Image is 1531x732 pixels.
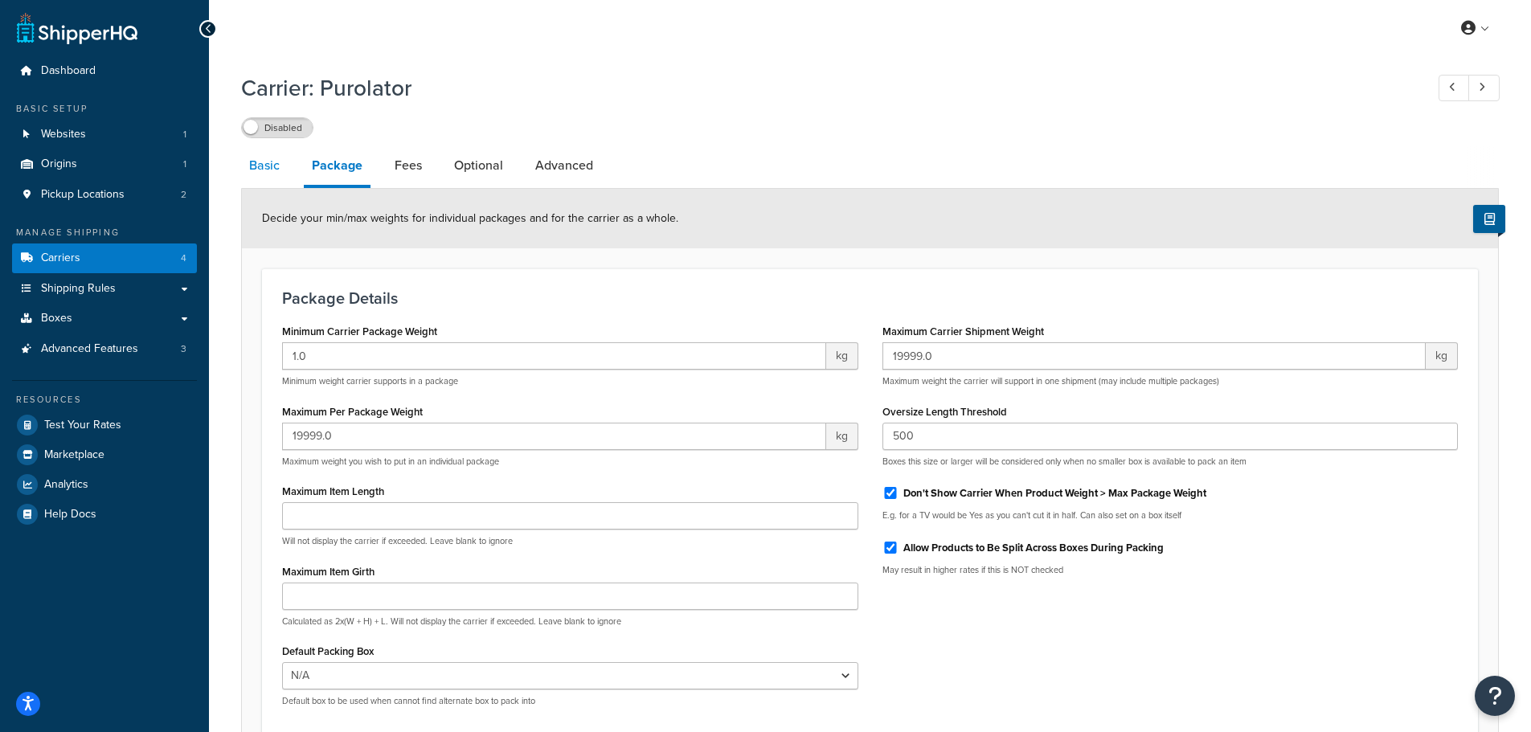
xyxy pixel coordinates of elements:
span: Advanced Features [41,342,138,356]
p: Maximum weight the carrier will support in one shipment (may include multiple packages) [882,375,1459,387]
p: Will not display the carrier if exceeded. Leave blank to ignore [282,535,858,547]
label: Disabled [242,118,313,137]
a: Origins1 [12,149,197,179]
a: Advanced Features3 [12,334,197,364]
label: Don't Show Carrier When Product Weight > Max Package Weight [903,486,1206,501]
p: Maximum weight you wish to put in an individual package [282,456,858,468]
button: Show Help Docs [1473,205,1505,233]
label: Maximum Per Package Weight [282,406,423,418]
p: Calculated as 2x(W + H) + L. Will not display the carrier if exceeded. Leave blank to ignore [282,615,858,628]
a: Dashboard [12,56,197,86]
span: Analytics [44,478,88,492]
span: 4 [181,251,186,265]
a: Test Your Rates [12,411,197,440]
h1: Carrier: Purolator [241,72,1409,104]
a: Marketplace [12,440,197,469]
span: 1 [183,157,186,171]
li: Carriers [12,243,197,273]
label: Maximum Carrier Shipment Weight [882,325,1044,337]
label: Minimum Carrier Package Weight [282,325,437,337]
label: Maximum Item Girth [282,566,375,578]
a: Advanced [527,146,601,185]
li: Pickup Locations [12,180,197,210]
span: kg [826,423,858,450]
li: Websites [12,120,197,149]
a: Boxes [12,304,197,333]
h3: Package Details [282,289,1458,307]
button: Open Resource Center [1475,676,1515,716]
span: Shipping Rules [41,282,116,296]
a: Analytics [12,470,197,499]
p: Boxes this size or larger will be considered only when no smaller box is available to pack an item [882,456,1459,468]
span: kg [1426,342,1458,370]
li: Origins [12,149,197,179]
span: Carriers [41,251,80,265]
a: Carriers4 [12,243,197,273]
span: Decide your min/max weights for individual packages and for the carrier as a whole. [262,210,678,227]
a: Basic [241,146,288,185]
span: Marketplace [44,448,104,462]
span: Dashboard [41,64,96,78]
span: kg [826,342,858,370]
div: Basic Setup [12,102,197,116]
label: Oversize Length Threshold [882,406,1007,418]
a: Pickup Locations2 [12,180,197,210]
a: Package [304,146,370,188]
p: Default box to be used when cannot find alternate box to pack into [282,695,858,707]
p: E.g. for a TV would be Yes as you can't cut it in half. Can also set on a box itself [882,509,1459,521]
p: May result in higher rates if this is NOT checked [882,564,1459,576]
a: Previous Record [1439,75,1470,101]
label: Default Packing Box [282,645,374,657]
span: Websites [41,128,86,141]
span: 1 [183,128,186,141]
span: Help Docs [44,508,96,521]
a: Websites1 [12,120,197,149]
a: Next Record [1468,75,1500,101]
a: Shipping Rules [12,274,197,304]
div: Resources [12,393,197,407]
span: Boxes [41,312,72,325]
a: Fees [387,146,430,185]
span: Pickup Locations [41,188,125,202]
label: Allow Products to Be Split Across Boxes During Packing [903,541,1164,555]
div: Manage Shipping [12,226,197,239]
span: Origins [41,157,77,171]
a: Help Docs [12,500,197,529]
a: Optional [446,146,511,185]
li: Advanced Features [12,334,197,364]
span: 3 [181,342,186,356]
label: Maximum Item Length [282,485,384,497]
p: Minimum weight carrier supports in a package [282,375,858,387]
span: 2 [181,188,186,202]
span: Test Your Rates [44,419,121,432]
